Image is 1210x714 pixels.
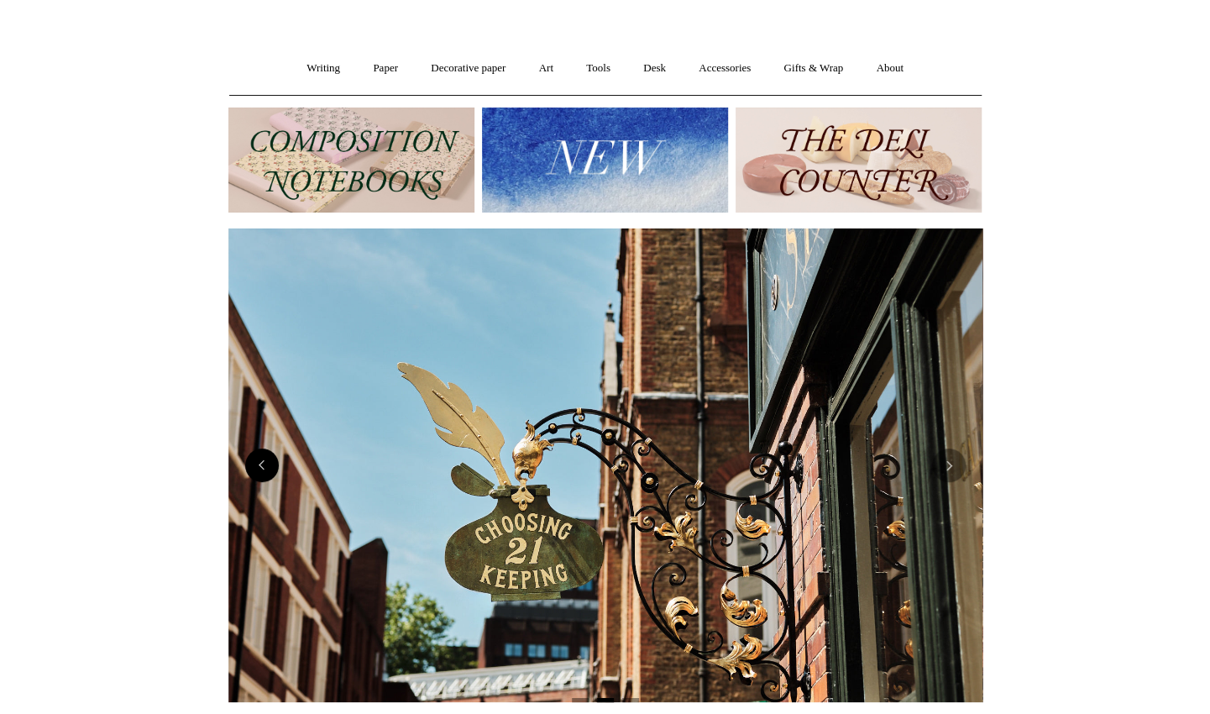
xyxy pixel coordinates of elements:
[932,449,966,482] button: Next
[861,46,919,91] a: About
[597,698,614,702] button: Page 2
[571,46,626,91] a: Tools
[736,108,982,213] img: The Deli Counter
[228,228,982,702] img: Copyright Choosing Keeping 20190711 LS Homepage 7.jpg__PID:4c49fdcc-9d5f-40e8-9753-f5038b35abb7
[245,449,279,482] button: Previous
[482,108,728,213] img: New.jpg__PID:f73bdf93-380a-4a35-bcfe-7823039498e1
[228,108,474,213] img: 202302 Composition ledgers.jpg__PID:69722ee6-fa44-49dd-a067-31375e5d54ec
[768,46,858,91] a: Gifts & Wrap
[291,46,355,91] a: Writing
[358,46,413,91] a: Paper
[572,698,589,702] button: Page 1
[524,46,568,91] a: Art
[416,46,521,91] a: Decorative paper
[684,46,766,91] a: Accessories
[628,46,681,91] a: Desk
[622,698,639,702] button: Page 3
